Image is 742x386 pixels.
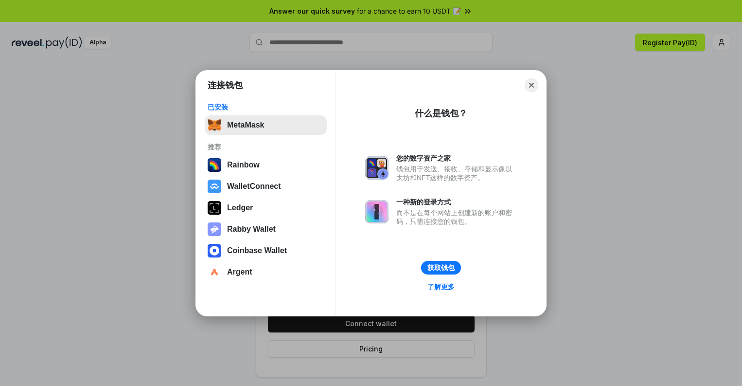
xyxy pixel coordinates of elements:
div: 一种新的登录方式 [396,198,517,206]
img: svg+xml,%3Csvg%20width%3D%2228%22%20height%3D%2228%22%20viewBox%3D%220%200%2028%2028%22%20fill%3D... [208,265,221,279]
div: 而不是在每个网站上创建新的账户和密码，只需连接您的钱包。 [396,208,517,226]
div: Rainbow [227,161,260,169]
h1: 连接钱包 [208,79,243,91]
a: 了解更多 [422,280,460,293]
div: 获取钱包 [427,263,455,272]
div: 什么是钱包？ [415,108,467,119]
div: 已安装 [208,103,324,111]
button: Coinbase Wallet [205,241,327,260]
button: Rainbow [205,155,327,175]
button: WalletConnect [205,177,327,196]
img: svg+xml,%3Csvg%20width%3D%2228%22%20height%3D%2228%22%20viewBox%3D%220%200%2028%2028%22%20fill%3D... [208,244,221,257]
div: Ledger [227,203,253,212]
button: Ledger [205,198,327,218]
button: Rabby Wallet [205,220,327,239]
img: svg+xml,%3Csvg%20fill%3D%22none%22%20height%3D%2233%22%20viewBox%3D%220%200%2035%2033%22%20width%... [208,118,221,132]
div: Rabby Wallet [227,225,276,234]
img: svg+xml,%3Csvg%20xmlns%3D%22http%3A%2F%2Fwww.w3.org%2F2000%2Fsvg%22%20width%3D%2228%22%20height%3... [208,201,221,215]
img: svg+xml,%3Csvg%20xmlns%3D%22http%3A%2F%2Fwww.w3.org%2F2000%2Fsvg%22%20fill%3D%22none%22%20viewBox... [208,222,221,236]
button: MetaMask [205,115,327,135]
img: svg+xml,%3Csvg%20xmlns%3D%22http%3A%2F%2Fwww.w3.org%2F2000%2Fsvg%22%20fill%3D%22none%22%20viewBox... [365,200,389,223]
img: svg+xml,%3Csvg%20width%3D%22120%22%20height%3D%22120%22%20viewBox%3D%220%200%20120%20120%22%20fil... [208,158,221,172]
div: Argent [227,268,252,276]
div: Coinbase Wallet [227,246,287,255]
div: MetaMask [227,121,264,129]
button: Argent [205,262,327,282]
div: 钱包用于发送、接收、存储和显示像以太坊和NFT这样的数字资产。 [396,165,517,182]
img: svg+xml,%3Csvg%20xmlns%3D%22http%3A%2F%2Fwww.w3.org%2F2000%2Fsvg%22%20fill%3D%22none%22%20viewBox... [365,156,389,180]
div: 推荐 [208,143,324,151]
button: Close [525,78,538,92]
button: 获取钱包 [421,261,461,275]
img: svg+xml,%3Csvg%20width%3D%2228%22%20height%3D%2228%22%20viewBox%3D%220%200%2028%2028%22%20fill%3D... [208,180,221,193]
div: 了解更多 [427,282,455,291]
div: WalletConnect [227,182,281,191]
div: 您的数字资产之家 [396,154,517,163]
